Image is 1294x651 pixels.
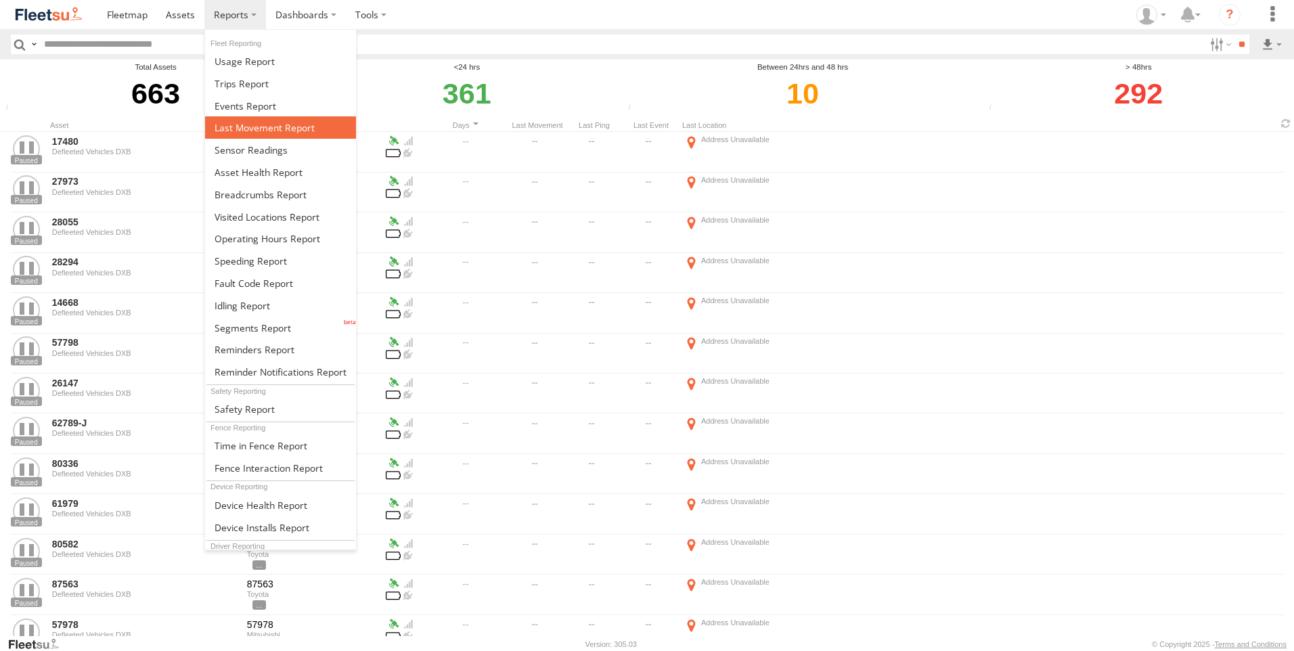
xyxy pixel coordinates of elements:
label: Click to View Event Location [682,455,851,493]
div: 57978 [247,619,378,631]
a: 26147 [52,377,238,389]
a: Terms and Conditions [1215,640,1287,648]
a: Visited Locations Report [205,206,356,228]
span: View Vehicle Details to show all tags [252,560,266,570]
div: Defleeted Vehicles DXB [52,470,238,478]
div: Last Event [625,120,677,130]
a: View Asset Details [13,377,40,404]
div: Defleeted Vehicles DXB [52,349,238,357]
div: Defleeted Vehicles DXB [52,188,238,196]
label: Click to View Event Location [682,375,851,412]
a: Reminders Report [205,339,356,361]
div: Click to filter last movement > 48hrs [985,73,1293,114]
a: View Asset Details [13,538,40,565]
a: 27973 [52,175,238,187]
a: Time in Fences Report [205,434,356,457]
a: Segments Report [205,317,356,339]
a: View Asset Details [13,578,40,605]
div: Click to filter last movement within 24 hours [313,73,621,114]
a: Device Installs Report [205,516,356,539]
div: Number of devices that their last movement was greater than 48hrs [985,104,1006,114]
a: 80582 [52,538,238,550]
a: View Asset Details [13,175,40,202]
label: Click to View Event Location [682,495,851,533]
a: View Asset Details [13,417,40,444]
div: Click to Sort [425,120,506,130]
span: Refresh [1278,117,1294,130]
div: Defleeted Vehicles DXB [52,429,238,437]
a: Full Events Report [205,95,356,117]
div: <24 hrs [313,62,621,73]
a: View Asset Details [13,457,40,485]
label: Search Filter Options [1205,35,1234,54]
a: Visit our Website [7,637,70,651]
a: Asset Health Report [205,161,356,183]
a: View Asset Details [13,216,40,243]
i: ? [1219,4,1241,26]
a: View Asset Details [13,336,40,363]
a: Fence Interaction Report [205,457,356,479]
a: View Asset Details [13,619,40,646]
label: Click to View Event Location [682,214,851,251]
div: Defleeted Vehicles DXB [52,631,238,639]
div: 663 [2,73,309,114]
div: Defleeted Vehicles DXB [52,550,238,558]
a: Last Movement Report [205,116,356,139]
div: Version: 305.03 [585,640,637,648]
label: Click to View Event Location [682,174,851,211]
a: Trips Report [205,72,356,95]
a: Safety Report [205,398,356,420]
a: Asset Operating Hours Report [205,227,356,250]
a: 62789-J [52,417,238,429]
a: Idling Report [205,294,356,317]
label: Click to View Event Location [682,133,851,171]
a: 57978 [52,619,238,631]
a: 17480 [52,135,238,148]
div: Defleeted Vehicles DXB [52,148,238,156]
div: Last Ping [568,120,620,130]
div: Mohammed Khalid [1132,5,1171,25]
div: Toyota [247,590,378,598]
div: Defleeted Vehicles DXB [52,590,238,598]
label: Click to View Event Location [682,415,851,452]
div: Defleeted Vehicles DXB [52,269,238,277]
a: 28055 [52,216,238,228]
div: © Copyright 2025 - [1152,640,1287,648]
label: Click to View Event Location [682,335,851,372]
span: View Vehicle Details to show all tags [252,600,266,610]
div: Number of devices that their last movement was between last 24 and 48 hours [624,104,644,114]
div: Mitsubishi [247,631,378,639]
a: View Asset Details [13,296,40,323]
a: Sensor Readings [205,139,356,161]
div: Defleeted Vehicles DXB [52,228,238,236]
label: Click to View Event Location [682,576,851,613]
a: Fault Code Report [205,272,356,294]
a: View Asset Details [13,135,40,162]
div: Total number of Enabled Assets [2,104,22,114]
a: 14668 [52,296,238,309]
div: 87563 [247,578,378,590]
a: 87563 [52,578,238,590]
label: Click to View Event Location [682,294,851,332]
label: Click to View Event Location [682,536,851,573]
div: Click to filter last movement between last 24 and 48 hours [624,73,981,114]
label: Click to View Event Location [682,254,851,292]
div: Last Location [682,120,851,130]
div: Defleeted Vehicles DXB [52,510,238,518]
a: Fleet Speed Report [205,250,356,272]
a: 28294 [52,256,238,268]
div: Toyota [247,550,378,558]
div: Between 24hrs and 48 hrs [624,62,981,73]
a: Service Reminder Notifications Report [205,361,356,383]
div: Defleeted Vehicles DXB [52,389,238,397]
a: Usage Report [205,50,356,72]
a: View Asset Details [13,256,40,283]
img: fleetsu-logo-horizontal.svg [14,5,84,24]
a: View Asset Details [13,497,40,524]
div: Total Assets [2,62,309,73]
label: Search Query [28,35,39,54]
div: Asset [50,120,240,130]
div: Click to Sort [512,120,563,130]
a: 61979 [52,497,238,510]
div: > 48hrs [985,62,1293,73]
